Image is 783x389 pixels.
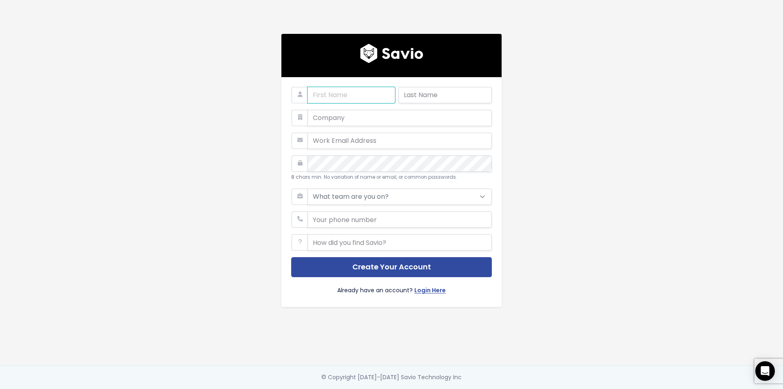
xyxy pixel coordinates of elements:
[398,87,492,103] input: Last Name
[321,372,462,382] div: © Copyright [DATE]-[DATE] Savio Technology Inc
[307,133,492,149] input: Work Email Address
[291,174,457,180] small: 8 chars min. No variation of name or email, or common passwords.
[291,257,492,277] button: Create Your Account
[291,277,492,297] div: Already have an account?
[307,87,395,103] input: First Name
[307,110,492,126] input: Company
[414,285,446,297] a: Login Here
[307,234,492,251] input: How did you find Savio?
[360,44,423,63] img: logo600x187.a314fd40982d.png
[755,361,775,381] div: Open Intercom Messenger
[307,211,492,228] input: Your phone number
